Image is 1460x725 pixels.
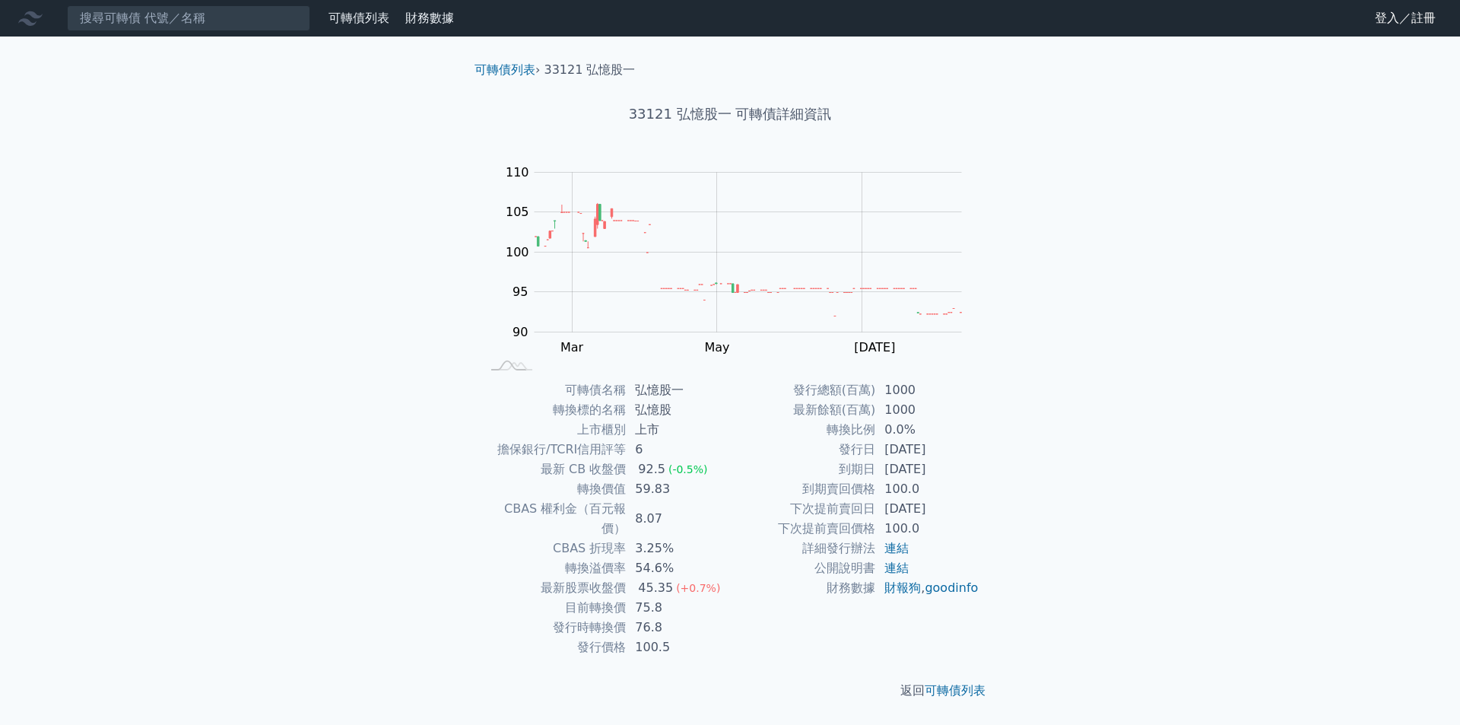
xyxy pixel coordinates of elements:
td: 8.07 [626,499,730,539]
tspan: 95 [513,285,528,299]
td: 發行日 [730,440,875,459]
td: CBAS 權利金（百元報價） [481,499,626,539]
a: 連結 [884,541,909,555]
a: 可轉債列表 [328,11,389,25]
td: 100.0 [875,519,979,539]
tspan: Mar [560,340,584,355]
td: 發行時轉換價 [481,618,626,638]
span: (-0.5%) [668,463,708,475]
td: 1000 [875,380,979,400]
td: 3.25% [626,539,730,558]
p: 返回 [462,682,998,700]
li: 33121 弘憶股一 [544,61,636,79]
td: [DATE] [875,440,979,459]
td: 上市 [626,420,730,440]
td: CBAS 折現率 [481,539,626,558]
td: 75.8 [626,598,730,618]
td: 弘憶股 [626,400,730,420]
td: , [875,578,979,598]
td: 轉換比例 [730,420,875,440]
td: 弘憶股一 [626,380,730,400]
a: goodinfo [925,580,978,595]
td: [DATE] [875,459,979,479]
li: › [474,61,540,79]
div: 92.5 [635,459,668,479]
td: 發行價格 [481,638,626,657]
td: 到期賣回價格 [730,479,875,499]
td: 76.8 [626,618,730,638]
td: 轉換標的名稱 [481,400,626,420]
a: 登入／註冊 [1363,6,1448,30]
tspan: 105 [506,205,529,219]
h1: 33121 弘憶股一 可轉債詳細資訊 [462,103,998,125]
a: 財務數據 [405,11,454,25]
td: 轉換價值 [481,479,626,499]
td: 0.0% [875,420,979,440]
td: 財務數據 [730,578,875,598]
a: 可轉債列表 [925,683,985,698]
div: 聊天小工具 [1384,652,1460,725]
td: [DATE] [875,499,979,519]
span: (+0.7%) [676,582,720,594]
td: 最新餘額(百萬) [730,400,875,420]
td: 目前轉換價 [481,598,626,618]
td: 1000 [875,400,979,420]
td: 下次提前賣回日 [730,499,875,519]
tspan: 100 [506,245,529,259]
a: 連結 [884,561,909,575]
td: 公開說明書 [730,558,875,578]
a: 財報狗 [884,580,921,595]
td: 59.83 [626,479,730,499]
a: 可轉債列表 [474,62,535,77]
td: 最新股票收盤價 [481,578,626,598]
td: 54.6% [626,558,730,578]
td: 詳細發行辦法 [730,539,875,558]
div: 45.35 [635,578,676,598]
input: 搜尋可轉債 代號／名稱 [67,5,310,31]
iframe: Chat Widget [1384,652,1460,725]
td: 擔保銀行/TCRI信用評等 [481,440,626,459]
tspan: [DATE] [854,340,895,355]
td: 上市櫃別 [481,420,626,440]
td: 100.5 [626,638,730,657]
td: 最新 CB 收盤價 [481,459,626,479]
td: 6 [626,440,730,459]
td: 轉換溢價率 [481,558,626,578]
g: Chart [498,165,985,355]
tspan: May [704,340,729,355]
td: 可轉債名稱 [481,380,626,400]
tspan: 110 [506,165,529,180]
td: 100.0 [875,479,979,499]
td: 發行總額(百萬) [730,380,875,400]
tspan: 90 [513,325,528,339]
td: 下次提前賣回價格 [730,519,875,539]
td: 到期日 [730,459,875,479]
